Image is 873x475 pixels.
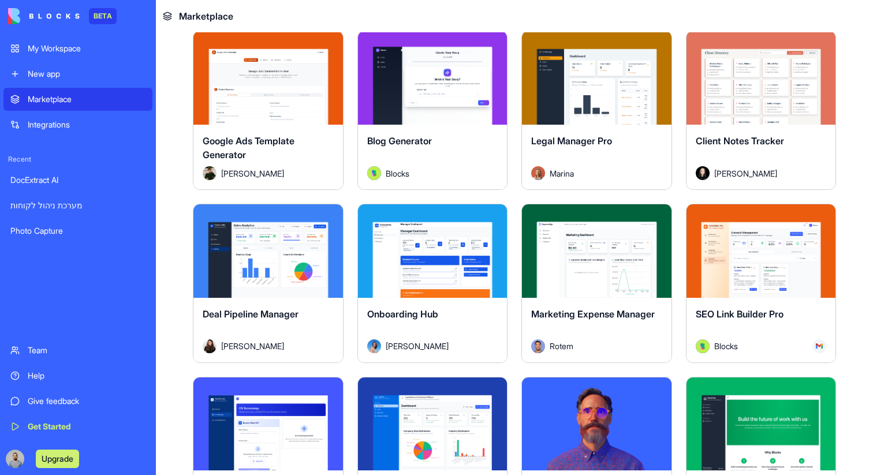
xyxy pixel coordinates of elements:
div: SEO Link Builder Pro [696,307,827,339]
span: Client Notes Tracker [696,135,784,147]
a: Help [3,364,152,387]
div: Get Started [28,421,145,432]
span: Legal Manager Pro [531,135,612,147]
div: New app [28,68,145,80]
a: Deal Pipeline ManagerAvatar[PERSON_NAME] [193,204,344,363]
a: Photo Capture [3,219,152,242]
a: Marketplace [3,88,152,111]
span: Blocks [386,167,409,179]
a: מערכת ניהול לקוחות [3,194,152,217]
a: Team [3,339,152,362]
span: SEO Link Builder Pro [696,308,784,320]
img: Gmail_trouth.svg [816,343,823,350]
span: Recent [3,155,152,164]
a: BETA [8,8,117,24]
div: Help [28,370,145,382]
a: New app [3,62,152,85]
span: Marketplace [179,9,233,23]
img: Avatar [203,339,217,353]
img: Avatar [367,166,381,180]
button: Upgrade [36,450,79,468]
a: Get Started [3,415,152,438]
a: Client Notes TrackerAvatar[PERSON_NAME] [686,31,837,190]
span: Onboarding Hub [367,308,438,320]
a: Upgrade [36,452,79,464]
a: Give feedback [3,390,152,413]
div: Photo Capture [10,225,145,237]
div: מערכת ניהול לקוחות [10,200,145,211]
div: Team [28,345,145,356]
span: Deal Pipeline Manager [203,308,299,320]
span: [PERSON_NAME] [221,340,284,352]
div: Marketing Expense Manager [531,307,662,339]
img: Avatar [531,166,545,180]
div: Onboarding Hub [367,307,498,339]
a: Marketing Expense ManagerAvatarRotem [521,204,672,363]
a: Blog GeneratorAvatarBlocks [357,31,508,190]
div: Deal Pipeline Manager [203,307,334,339]
div: Integrations [28,119,145,130]
img: Avatar [696,339,710,353]
img: logo [8,8,80,24]
span: Blog Generator [367,135,432,147]
a: Integrations [3,113,152,136]
span: Marketing Expense Manager [531,308,655,320]
img: Avatar [696,166,710,180]
img: image_123650291_bsq8ao.jpg [6,450,24,468]
div: BETA [89,8,117,24]
a: Google Ads Template GeneratorAvatar[PERSON_NAME] [193,31,344,190]
span: Blocks [714,340,738,352]
div: My Workspace [28,43,145,54]
a: Onboarding HubAvatar[PERSON_NAME] [357,204,508,363]
span: Rotem [550,340,573,352]
div: Google Ads Template Generator [203,134,334,166]
span: Marina [550,167,574,179]
span: [PERSON_NAME] [714,167,777,179]
img: Avatar [203,166,217,180]
div: DocExtract AI [10,174,145,186]
div: Client Notes Tracker [696,134,827,166]
a: My Workspace [3,37,152,60]
div: Marketplace [28,93,145,105]
a: DocExtract AI [3,169,152,192]
div: Legal Manager Pro [531,134,662,166]
a: Legal Manager ProAvatarMarina [521,31,672,190]
span: Google Ads Template Generator [203,135,294,160]
img: Avatar [367,339,381,353]
span: [PERSON_NAME] [221,167,284,179]
span: [PERSON_NAME] [386,340,449,352]
img: Avatar [531,339,545,353]
div: Blog Generator [367,134,498,166]
div: Give feedback [28,395,145,407]
a: SEO Link Builder ProAvatarBlocks [686,204,837,363]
